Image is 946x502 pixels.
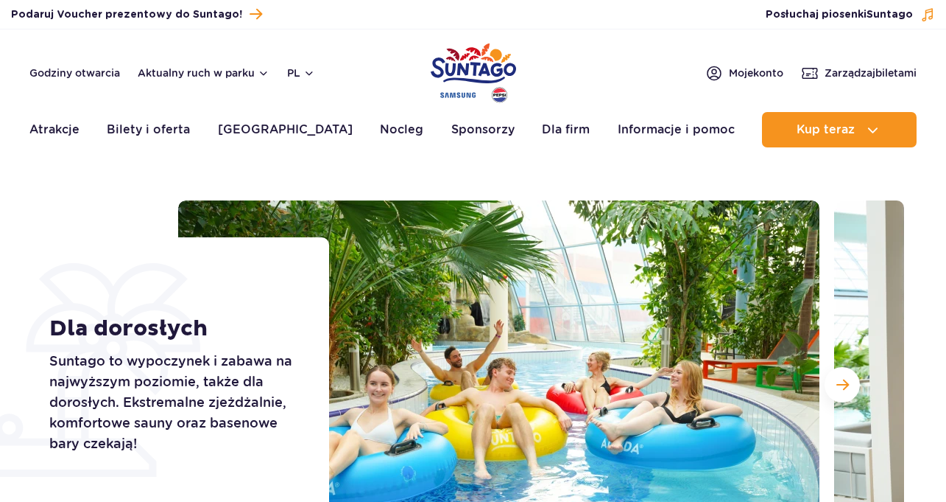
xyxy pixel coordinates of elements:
[766,7,935,22] button: Posłuchaj piosenkiSuntago
[11,4,262,24] a: Podaruj Voucher prezentowy do Suntago!
[542,112,590,147] a: Dla firm
[705,64,783,82] a: Mojekonto
[866,10,913,20] span: Suntago
[797,123,855,136] span: Kup teraz
[729,66,783,80] span: Moje konto
[29,66,120,80] a: Godziny otwarcia
[766,7,913,22] span: Posłuchaj piosenki
[49,316,296,342] h1: Dla dorosłych
[11,7,242,22] span: Podaruj Voucher prezentowy do Suntago!
[825,66,917,80] span: Zarządzaj biletami
[762,112,917,147] button: Kup teraz
[825,367,860,402] button: Następny slajd
[29,112,80,147] a: Atrakcje
[138,67,269,79] button: Aktualny ruch w parku
[431,37,516,105] a: Park of Poland
[801,64,917,82] a: Zarządzajbiletami
[380,112,423,147] a: Nocleg
[218,112,353,147] a: [GEOGRAPHIC_DATA]
[107,112,190,147] a: Bilety i oferta
[287,66,315,80] button: pl
[618,112,735,147] a: Informacje i pomoc
[49,351,296,454] p: Suntago to wypoczynek i zabawa na najwyższym poziomie, także dla dorosłych. Ekstremalne zjeżdżaln...
[451,112,515,147] a: Sponsorzy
